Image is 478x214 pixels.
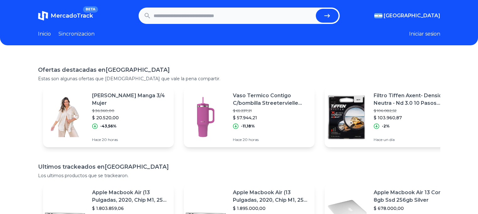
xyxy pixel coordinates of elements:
[38,162,440,171] h1: Ultimos trackeados en [GEOGRAPHIC_DATA]
[92,115,169,121] p: $ 20.520,00
[233,108,310,113] p: $ 65.237,21
[409,30,440,38] button: Iniciar sesion
[325,95,369,139] img: Featured image
[92,205,169,211] p: $ 1.803.859,06
[43,87,174,147] a: Featured image[PERSON_NAME] Manga 3/4 Mujer$ 36.360,00$ 20.520,00-43,56%Hace 20 horas
[51,12,93,19] span: MercadoTrack
[92,189,169,204] p: Apple Macbook Air (13 Pulgadas, 2020, Chip M1, 256 Gb De Ssd, 8 Gb De Ram) - Plata
[58,30,95,38] a: Sincronizacion
[38,76,440,82] p: Estas son algunas ofertas que [DEMOGRAPHIC_DATA] que vale la pena compartir.
[233,137,310,142] p: Hace 20 horas
[83,6,98,13] span: BETA
[233,205,310,211] p: $ 1.895.000,00
[233,92,310,107] p: Vaso Termico Contigo C/bombilla Streetervielle 1180ml
[38,11,48,21] img: MercadoTrack
[100,124,117,129] p: -43,56%
[92,108,169,113] p: $ 36.360,00
[382,124,390,129] p: -2%
[325,87,455,147] a: Featured imageFiltro Tiffen Axent- Densidad Neutra - Nd 3.0 10 Pasos 62mm$ 106.082,52$ 103.960,87...
[233,115,310,121] p: $ 57.944,21
[184,95,228,139] img: Featured image
[38,172,440,179] p: Los ultimos productos que se trackearon.
[92,137,169,142] p: Hace 20 horas
[38,30,51,38] a: Inicio
[374,189,450,204] p: Apple Macbook Air 13 Core I5 8gb Ssd 256gb Silver
[233,189,310,204] p: Apple Macbook Air (13 Pulgadas, 2020, Chip M1, 256 Gb De Ssd, 8 Gb De Ram) - Plata
[384,12,440,20] span: [GEOGRAPHIC_DATA]
[374,137,450,142] p: Hace un día
[38,65,440,74] h1: Ofertas destacadas en [GEOGRAPHIC_DATA]
[374,115,450,121] p: $ 103.960,87
[38,11,93,21] a: MercadoTrackBETA
[184,87,315,147] a: Featured imageVaso Termico Contigo C/bombilla Streetervielle 1180ml$ 65.237,21$ 57.944,21-11,18%H...
[374,12,440,20] button: [GEOGRAPHIC_DATA]
[374,108,450,113] p: $ 106.082,52
[241,124,255,129] p: -11,18%
[92,92,169,107] p: [PERSON_NAME] Manga 3/4 Mujer
[43,95,87,139] img: Featured image
[374,92,450,107] p: Filtro Tiffen Axent- Densidad Neutra - Nd 3.0 10 Pasos 62mm
[374,13,382,18] img: Argentina
[374,205,450,211] p: $ 678.000,00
